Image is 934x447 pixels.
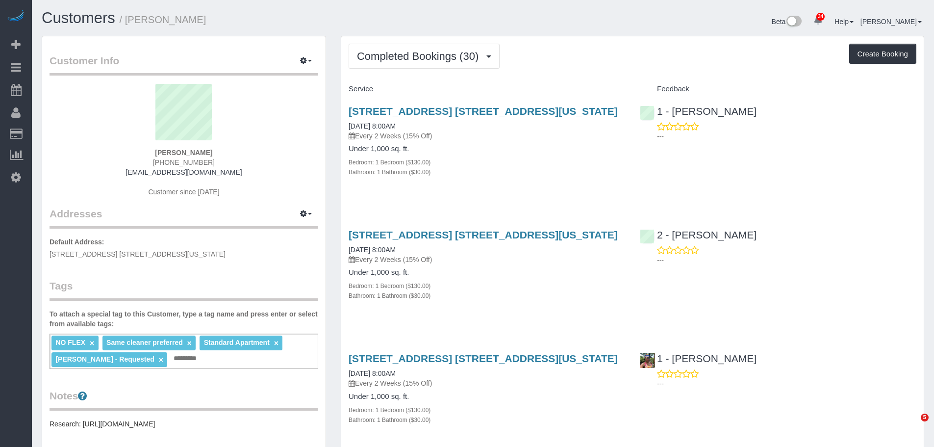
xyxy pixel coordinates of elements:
legend: Notes [50,389,318,411]
a: × [187,339,192,347]
a: Beta [772,18,802,26]
small: / [PERSON_NAME] [120,14,206,25]
h4: Under 1,000 sq. ft. [349,145,625,153]
legend: Customer Info [50,53,318,76]
p: Every 2 Weeks (15% Off) [349,378,625,388]
hm-ph: [PHONE_NUMBER] [153,158,215,166]
a: [STREET_ADDRESS] [STREET_ADDRESS][US_STATE] [349,353,618,364]
p: --- [657,379,916,389]
span: Same cleaner preferred [106,339,183,346]
a: [DATE] 8:00AM [349,369,396,377]
small: Bedroom: 1 Bedroom ($130.00) [349,283,430,289]
span: [STREET_ADDRESS] [STREET_ADDRESS][US_STATE] [50,250,226,258]
h4: Feedback [640,85,916,93]
p: --- [657,131,916,141]
small: Bathroom: 1 Bathroom ($30.00) [349,169,430,176]
img: Automaid Logo [6,10,25,24]
small: Bedroom: 1 Bedroom ($130.00) [349,407,430,414]
p: --- [657,255,916,265]
span: Customer since [DATE] [148,188,219,196]
h4: Under 1,000 sq. ft. [349,268,625,277]
a: 1 - [PERSON_NAME] [640,105,757,117]
span: NO FLEX [55,339,85,346]
img: New interface [785,16,802,28]
a: [STREET_ADDRESS] [STREET_ADDRESS][US_STATE] [349,229,618,240]
small: Bathroom: 1 Bathroom ($30.00) [349,417,430,423]
small: Bathroom: 1 Bathroom ($30.00) [349,292,430,299]
iframe: Intercom live chat [901,414,924,437]
legend: Tags [50,279,318,301]
a: × [159,356,163,364]
h4: Service [349,85,625,93]
a: Help [834,18,854,26]
a: [DATE] 8:00AM [349,122,396,130]
a: × [274,339,278,347]
button: Completed Bookings (30) [349,44,500,69]
a: 2 - [PERSON_NAME] [640,229,757,240]
a: [PERSON_NAME] [860,18,922,26]
a: × [90,339,94,347]
a: [EMAIL_ADDRESS][DOMAIN_NAME] [126,168,242,176]
span: [PERSON_NAME] - Requested [55,355,154,363]
span: 34 [816,13,825,21]
strong: [PERSON_NAME] [155,149,212,157]
a: [DATE] 8:00AM [349,246,396,254]
span: 5 [921,414,929,421]
a: 34 [808,10,828,31]
a: Customers [42,9,115,26]
label: To attach a special tag to this Customer, type a tag name and press enter or select from availabl... [50,309,318,329]
small: Bedroom: 1 Bedroom ($130.00) [349,159,430,166]
label: Default Address: [50,237,104,247]
pre: Research: [URL][DOMAIN_NAME] [50,419,318,429]
p: Every 2 Weeks (15% Off) [349,131,625,141]
h4: Under 1,000 sq. ft. [349,393,625,401]
span: Standard Apartment [204,339,270,346]
p: Every 2 Weeks (15% Off) [349,255,625,264]
a: 1 - [PERSON_NAME] [640,353,757,364]
img: 1 - Mandy Williams [640,353,655,368]
a: [STREET_ADDRESS] [STREET_ADDRESS][US_STATE] [349,105,618,117]
span: Completed Bookings (30) [357,50,483,62]
button: Create Booking [849,44,916,64]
